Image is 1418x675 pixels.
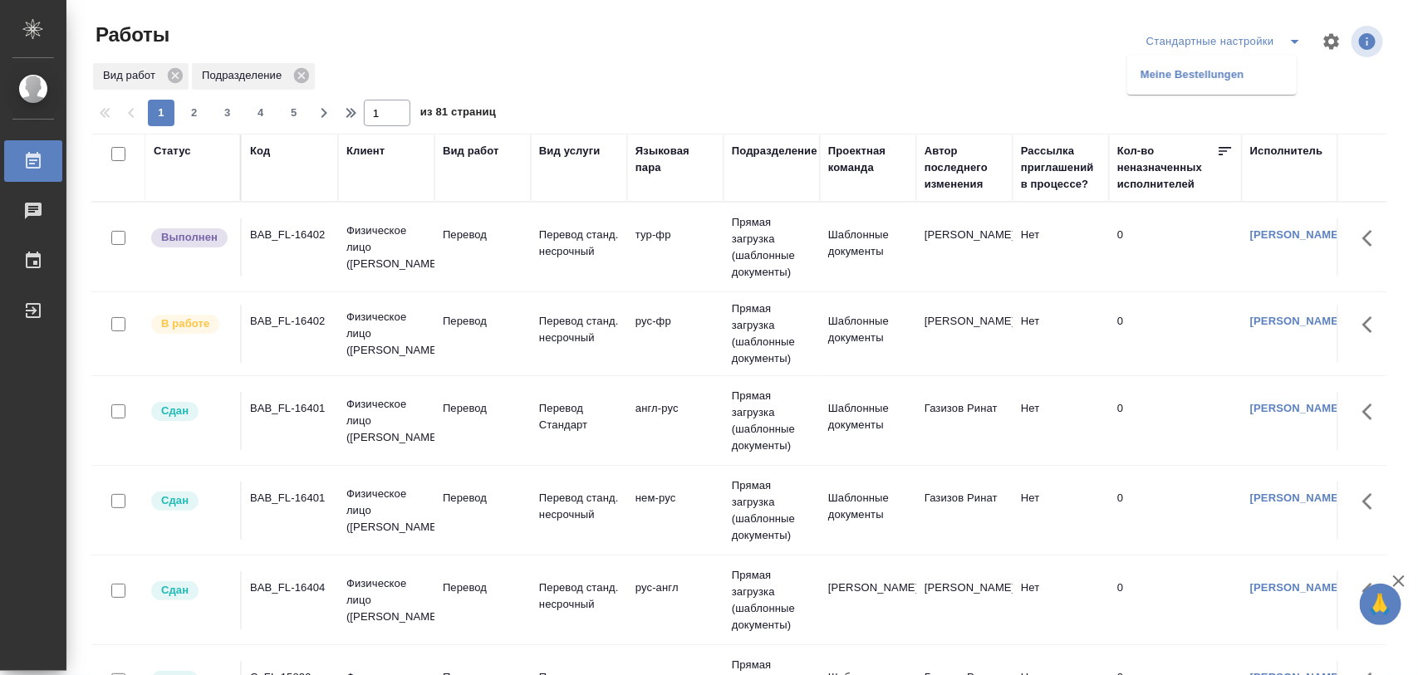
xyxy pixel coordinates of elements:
[1352,218,1392,258] button: Здесь прячутся важные кнопки
[443,143,499,159] div: Вид работ
[161,229,218,246] p: Выполнен
[202,67,287,84] p: Подразделение
[250,143,270,159] div: Код
[916,571,1013,629] td: [PERSON_NAME]
[916,392,1013,450] td: Газизов Ринат
[1013,305,1109,363] td: Нет
[627,218,724,276] td: тур-фр
[820,392,916,450] td: Шаблонные документы
[161,582,189,599] p: Сдан
[1352,26,1386,57] span: Посмотреть информацию
[724,559,820,642] td: Прямая загрузка (шаблонные документы)
[1013,571,1109,629] td: Нет
[161,492,189,509] p: Сдан
[627,392,724,450] td: англ-рус
[181,105,208,121] span: 2
[925,143,1004,193] div: Автор последнего изменения
[539,143,601,159] div: Вид услуги
[1312,22,1352,61] span: Настроить таблицу
[1109,305,1242,363] td: 0
[91,22,169,48] span: Работы
[724,469,820,552] td: Прямая загрузка (шаблонные документы)
[250,313,330,330] div: BAB_FL-16402
[1250,402,1342,414] a: [PERSON_NAME]
[248,105,274,121] span: 4
[539,227,619,260] p: Перевод станд. несрочный
[1352,305,1392,345] button: Здесь прячутся важные кнопки
[346,143,385,159] div: Клиент
[346,309,426,359] p: Физическое лицо ([PERSON_NAME])
[1250,315,1342,327] a: [PERSON_NAME]
[1250,143,1323,159] div: Исполнитель
[1360,584,1401,625] button: 🙏
[724,292,820,375] td: Прямая загрузка (шаблонные документы)
[916,218,1013,276] td: [PERSON_NAME]
[248,100,274,126] button: 4
[93,63,189,90] div: Вид работ
[1021,143,1101,193] div: Рассылка приглашений в процессе?
[732,143,817,159] div: Подразделение
[635,143,715,176] div: Языковая пара
[539,580,619,613] p: Перевод станд. несрочный
[1109,218,1242,276] td: 0
[1142,28,1312,55] div: split button
[281,105,307,121] span: 5
[627,482,724,540] td: нем-рус
[443,580,523,596] p: Перевод
[281,100,307,126] button: 5
[346,486,426,536] p: Физическое лицо ([PERSON_NAME])
[1127,61,1297,88] li: Meine Bestellungen
[1117,143,1217,193] div: Кол-во неназначенных исполнителей
[161,315,209,332] p: В работе
[820,482,916,540] td: Шаблонные документы
[828,143,908,176] div: Проектная команда
[627,305,724,363] td: рус-фр
[346,396,426,446] p: Физическое лицо ([PERSON_NAME])
[443,400,523,417] p: Перевод
[724,206,820,289] td: Прямая загрузка (шаблонные документы)
[346,575,426,625] p: Физическое лицо ([PERSON_NAME])
[181,100,208,126] button: 2
[539,400,619,433] p: Перевод Стандарт
[916,305,1013,363] td: [PERSON_NAME]
[1013,392,1109,450] td: Нет
[539,313,619,346] p: Перевод станд. несрочный
[443,313,523,330] p: Перевод
[250,580,330,596] div: BAB_FL-16404
[150,490,232,512] div: Менеджер проверил работу исполнителя, передает ее на следующий этап
[161,403,189,419] p: Сдан
[443,490,523,506] p: Перевод
[1352,571,1392,611] button: Здесь прячутся важные кнопки
[1250,228,1342,241] a: [PERSON_NAME]
[420,102,496,126] span: из 81 страниц
[154,143,191,159] div: Статус
[214,105,241,121] span: 3
[1109,392,1242,450] td: 0
[916,482,1013,540] td: Газизов Ринат
[1352,392,1392,432] button: Здесь прячутся важные кнопки
[1109,482,1242,540] td: 0
[724,379,820,462] td: Прямая загрузка (шаблонные документы)
[627,571,724,629] td: рус-англ
[820,305,916,363] td: Шаблонные документы
[443,227,523,243] p: Перевод
[1250,492,1342,504] a: [PERSON_NAME]
[1352,482,1392,521] button: Здесь прячутся важные кнопки
[820,571,916,629] td: [PERSON_NAME]
[150,400,232,423] div: Менеджер проверил работу исполнителя, передает ее на следующий этап
[250,400,330,417] div: BAB_FL-16401
[1250,581,1342,594] a: [PERSON_NAME]
[1366,587,1395,622] span: 🙏
[103,67,161,84] p: Вид работ
[250,490,330,506] div: BAB_FL-16401
[1013,218,1109,276] td: Нет
[1013,482,1109,540] td: Нет
[346,223,426,272] p: Физическое лицо ([PERSON_NAME])
[539,490,619,523] p: Перевод станд. несрочный
[820,218,916,276] td: Шаблонные документы
[214,100,241,126] button: 3
[1109,571,1242,629] td: 0
[250,227,330,243] div: BAB_FL-16402
[192,63,315,90] div: Подразделение
[150,580,232,602] div: Менеджер проверил работу исполнителя, передает ее на следующий этап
